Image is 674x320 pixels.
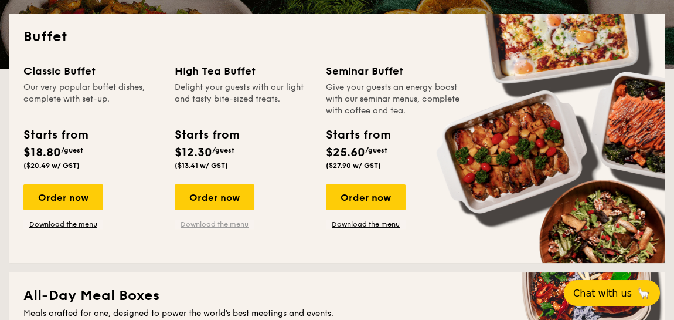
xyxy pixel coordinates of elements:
[365,146,387,154] span: /guest
[23,287,651,305] h2: All-Day Meal Boxes
[175,220,254,229] a: Download the menu
[23,308,651,319] div: Meals crafted for one, designed to power the world's best meetings and events.
[23,220,103,229] a: Download the menu
[61,146,83,154] span: /guest
[23,184,103,210] div: Order now
[212,146,234,154] span: /guest
[564,280,660,306] button: Chat with us🦙
[175,126,239,144] div: Starts from
[175,184,254,210] div: Order now
[23,63,161,79] div: Classic Buffet
[175,161,228,170] span: ($13.41 w/ GST)
[326,146,365,160] span: $25.60
[326,220,406,229] a: Download the menu
[326,184,406,210] div: Order now
[175,82,312,117] div: Delight your guests with our light and tasty bite-sized treats.
[326,63,463,79] div: Seminar Buffet
[573,288,632,299] span: Chat with us
[23,146,61,160] span: $18.80
[326,126,390,144] div: Starts from
[23,82,161,117] div: Our very popular buffet dishes, complete with set-up.
[23,126,87,144] div: Starts from
[636,287,651,300] span: 🦙
[326,82,463,117] div: Give your guests an energy boost with our seminar menus, complete with coffee and tea.
[23,161,80,170] span: ($20.49 w/ GST)
[175,63,312,79] div: High Tea Buffet
[23,28,651,46] h2: Buffet
[175,146,212,160] span: $12.30
[326,161,381,170] span: ($27.90 w/ GST)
